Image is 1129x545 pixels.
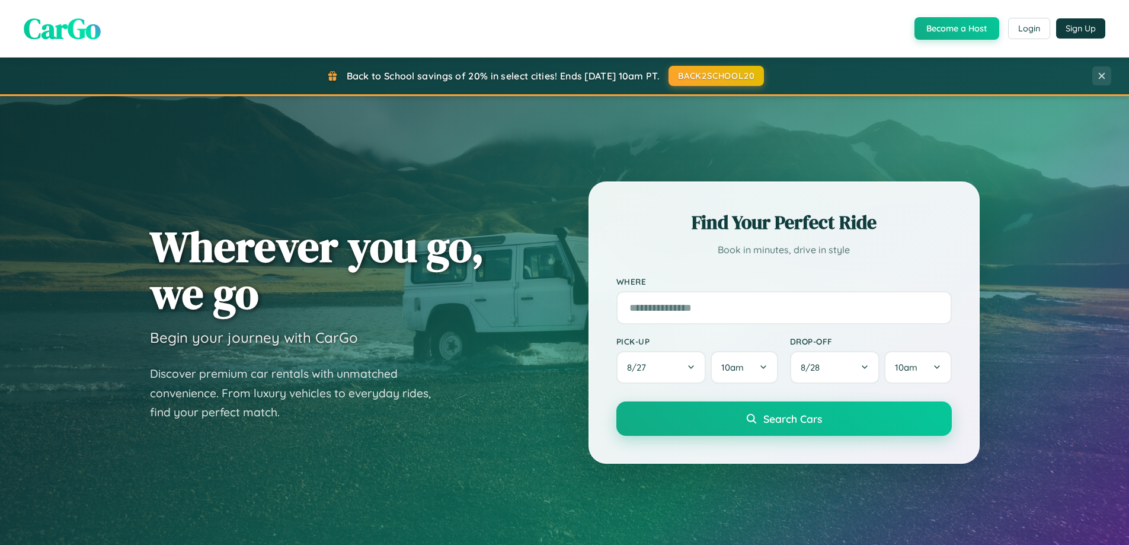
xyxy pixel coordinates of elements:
h2: Find Your Perfect Ride [616,209,952,235]
p: Discover premium car rentals with unmatched convenience. From luxury vehicles to everyday rides, ... [150,364,446,422]
button: Login [1008,18,1050,39]
label: Pick-up [616,336,778,346]
p: Book in minutes, drive in style [616,241,952,259]
button: BACK2SCHOOL20 [669,66,764,86]
label: Where [616,276,952,286]
button: Become a Host [914,17,999,40]
span: 10am [895,362,917,373]
button: 10am [884,351,951,384]
button: Sign Up [1056,18,1105,39]
h3: Begin your journey with CarGo [150,329,358,346]
button: 8/28 [790,351,880,384]
button: Search Cars [616,401,952,436]
button: 8/27 [616,351,706,384]
span: 8 / 28 [801,362,826,373]
span: 8 / 27 [627,362,652,373]
span: Search Cars [763,412,822,425]
label: Drop-off [790,336,952,346]
span: CarGo [24,9,101,48]
h1: Wherever you go, we go [150,223,484,317]
span: 10am [721,362,744,373]
button: 10am [711,351,778,384]
span: Back to School savings of 20% in select cities! Ends [DATE] 10am PT. [347,70,660,82]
